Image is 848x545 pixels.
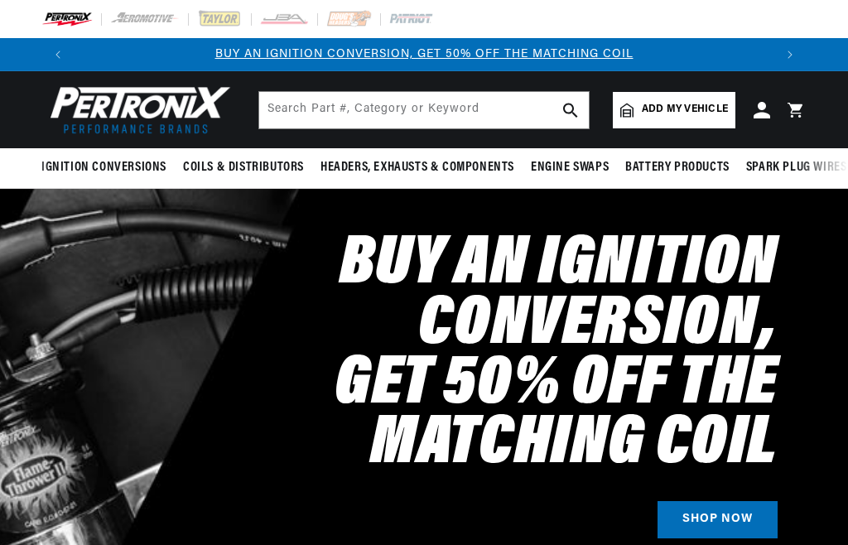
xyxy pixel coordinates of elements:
h2: Buy an Ignition Conversion, Get 50% off the Matching Coil [70,235,778,475]
button: Translation missing: en.sections.announcements.previous_announcement [41,38,75,71]
div: 1 of 3 [75,46,773,64]
span: Coils & Distributors [183,159,304,176]
summary: Ignition Conversions [41,148,175,187]
span: Headers, Exhausts & Components [320,159,514,176]
img: Pertronix [41,81,232,138]
span: Add my vehicle [642,102,728,118]
input: Search Part #, Category or Keyword [259,92,589,128]
a: Add my vehicle [613,92,735,128]
button: search button [552,92,589,128]
button: Translation missing: en.sections.announcements.next_announcement [773,38,807,71]
div: Announcement [75,46,773,64]
a: BUY AN IGNITION CONVERSION, GET 50% OFF THE MATCHING COIL [215,48,634,60]
span: Battery Products [625,159,730,176]
summary: Coils & Distributors [175,148,312,187]
summary: Battery Products [617,148,738,187]
span: Spark Plug Wires [746,159,847,176]
span: Ignition Conversions [41,159,166,176]
span: Engine Swaps [531,159,609,176]
summary: Headers, Exhausts & Components [312,148,523,187]
summary: Engine Swaps [523,148,617,187]
a: SHOP NOW [658,501,778,538]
